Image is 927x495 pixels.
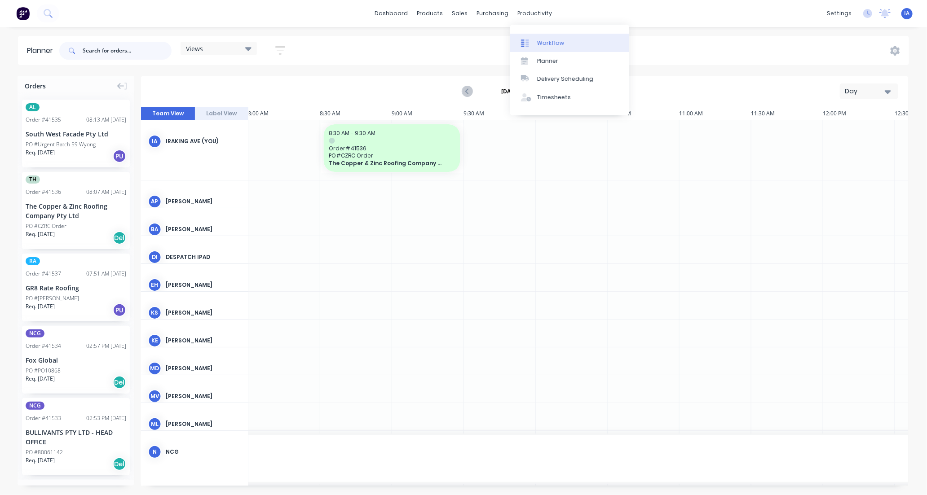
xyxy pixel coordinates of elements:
[513,7,557,20] div: productivity
[680,107,751,120] div: 11:00 AM
[25,81,46,91] span: Orders
[905,9,910,18] span: IA
[26,140,96,149] div: PO #Urgent Batch 59 Wyong
[823,107,895,120] div: 12:00 PM
[166,337,241,345] div: [PERSON_NAME]
[510,52,629,70] a: Planner
[26,149,55,157] span: Req. [DATE]
[26,448,63,456] div: PO #80061142
[26,329,44,337] span: NCG
[26,103,40,111] span: AL
[166,137,241,145] div: Iraking Ave (You)
[26,283,126,293] div: GR8 Rate Roofing
[166,420,241,428] div: [PERSON_NAME]
[26,428,126,447] div: BULLIVANTS PTY LTD - HEAD OFFICE
[26,402,44,410] span: NCG
[26,456,55,464] span: Req. [DATE]
[320,107,392,120] div: 8:30 AM
[392,107,464,120] div: 9:00 AM
[845,87,886,96] div: Day
[329,145,455,152] span: Order # 41536
[166,225,241,233] div: [PERSON_NAME]
[510,34,629,52] a: Workflow
[148,223,162,236] div: BA
[537,57,558,65] div: Planner
[166,364,241,372] div: [PERSON_NAME]
[166,253,241,261] div: Despatch Ipad
[26,188,61,196] div: Order # 41536
[113,457,126,471] div: Del
[822,7,856,20] div: settings
[26,257,40,265] span: RA
[608,107,680,120] div: 10:30 AM
[26,129,126,139] div: South West Facade Pty Ltd
[26,294,79,302] div: PO #[PERSON_NAME]
[86,188,126,196] div: 08:07 AM [DATE]
[113,231,126,245] div: Del
[248,107,320,120] div: 8:00 AM
[86,342,126,350] div: 02:57 PM [DATE]
[464,107,536,120] div: 9:30 AM
[26,302,55,311] span: Req. [DATE]
[537,39,564,47] div: Workflow
[166,448,241,456] div: NCG
[16,7,30,20] img: Factory
[195,107,249,120] button: Label View
[448,7,472,20] div: sales
[148,135,162,148] div: IA
[86,414,126,422] div: 02:53 PM [DATE]
[329,129,376,137] span: 8:30 AM - 9:30 AM
[472,7,513,20] div: purchasing
[113,376,126,389] div: Del
[148,334,162,347] div: KE
[26,230,55,238] span: Req. [DATE]
[26,355,126,365] div: Fox Global
[113,149,126,163] div: PU
[840,83,898,99] button: Day
[86,116,126,124] div: 08:13 AM [DATE]
[27,45,57,56] div: Planner
[371,7,413,20] a: dashboard
[86,270,126,278] div: 07:51 AM [DATE]
[26,116,61,124] div: Order # 41535
[26,222,66,230] div: PO #CZRC Order
[166,392,241,400] div: [PERSON_NAME]
[510,88,629,106] a: Timesheets
[148,306,162,320] div: KS
[26,375,55,383] span: Req. [DATE]
[166,281,241,289] div: [PERSON_NAME]
[537,75,593,83] div: Delivery Scheduling
[148,445,162,459] div: N
[329,160,442,166] span: The Copper & Zinc Roofing Company Pty Ltd
[537,93,571,101] div: Timesheets
[148,390,162,403] div: MV
[329,152,455,159] span: PO # CZRC Order
[26,175,40,184] span: TH
[148,195,162,208] div: AP
[26,367,61,375] div: PO #PO10868
[26,270,61,278] div: Order # 41537
[113,303,126,317] div: PU
[501,88,519,96] strong: [DATE]
[413,7,448,20] div: products
[751,107,823,120] div: 11:30 AM
[186,44,203,53] span: Views
[166,197,241,206] div: [PERSON_NAME]
[148,417,162,431] div: ML
[148,362,162,375] div: MD
[26,342,61,350] div: Order # 41534
[26,414,61,422] div: Order # 41533
[510,70,629,88] a: Delivery Scheduling
[26,202,126,220] div: The Copper & Zinc Roofing Company Pty Ltd
[141,107,195,120] button: Team View
[148,278,162,292] div: EH
[148,250,162,264] div: DI
[463,86,473,97] button: Previous page
[83,42,172,60] input: Search for orders...
[166,309,241,317] div: [PERSON_NAME]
